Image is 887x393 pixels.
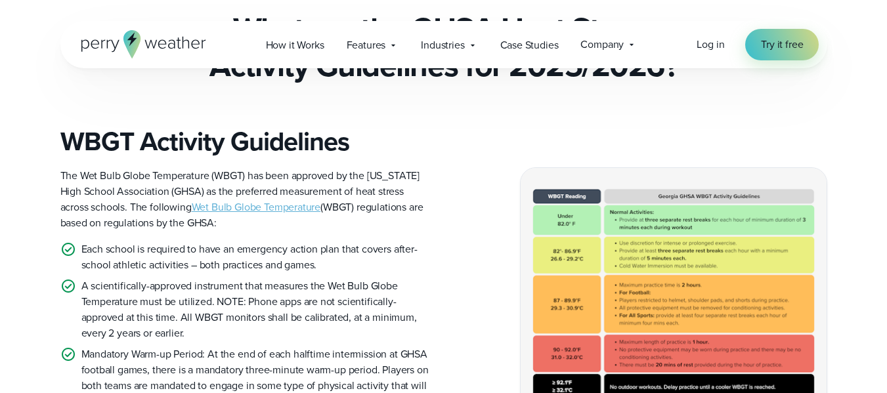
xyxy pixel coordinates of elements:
a: Log in [697,37,724,52]
span: Industries [421,37,464,53]
span: Try it free [761,37,803,52]
p: A scientifically-approved instrument that measures the Wet Bulb Globe Temperature must be utilize... [81,278,433,341]
span: Company [580,37,624,52]
span: How it Works [266,37,324,53]
span: Case Studies [500,37,559,53]
p: Each school is required to have an emergency action plan that covers after-school athletic activi... [81,241,433,273]
h2: What are the GHSA Heat Stress Activity Guidelines for 2025/2026? [60,10,827,84]
a: Case Studies [489,31,570,58]
a: Wet Bulb Globe Temperature [192,199,321,215]
a: How it Works [255,31,335,58]
span: Log in [697,37,724,52]
h3: WBGT Activity Guidelines [60,126,433,157]
a: Try it free [745,29,819,60]
span: Features [347,37,386,53]
p: The Wet Bulb Globe Temperature (WBGT) has been approved by the [US_STATE] High School Association... [60,168,433,231]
